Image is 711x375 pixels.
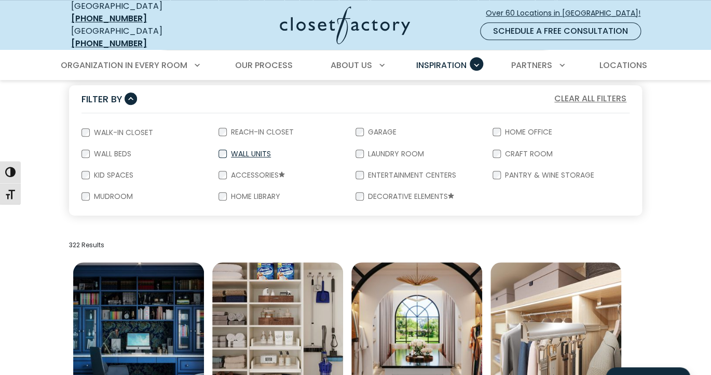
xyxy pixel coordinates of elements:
span: Our Process [235,59,292,71]
span: Partners [511,59,552,71]
span: Locations [599,59,647,71]
label: Home Library [227,193,282,200]
label: Walk-In Closet [90,129,155,136]
a: Over 60 Locations in [GEOGRAPHIC_DATA]! [485,4,649,22]
a: [PHONE_NUMBER] [71,37,147,49]
label: Craft Room [501,150,555,157]
label: Laundry Room [364,150,426,157]
button: Filter By [81,91,137,106]
img: Closet Factory Logo [280,6,410,44]
label: Kid Spaces [90,171,135,179]
a: [PHONE_NUMBER] [71,12,147,24]
nav: Primary Menu [53,51,658,80]
span: Inspiration [416,59,467,71]
button: Clear All Filters [551,92,630,105]
span: About Us [331,59,372,71]
div: [GEOGRAPHIC_DATA] [71,25,198,50]
label: Pantry & Wine Storage [501,171,596,179]
label: Garage [364,128,399,136]
label: Mudroom [90,193,135,200]
label: Home Office [501,128,554,136]
label: Decorative Elements [364,193,456,201]
label: Accessories [227,171,287,180]
label: Reach-In Closet [227,128,296,136]
span: Organization in Every Room [61,59,187,71]
label: Entertainment Centers [364,171,458,179]
label: Wall Beds [90,150,133,157]
span: Over 60 Locations in [GEOGRAPHIC_DATA]! [486,8,649,19]
a: Schedule a Free Consultation [480,22,641,40]
label: Wall Units [227,150,273,157]
p: 322 Results [69,240,642,250]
